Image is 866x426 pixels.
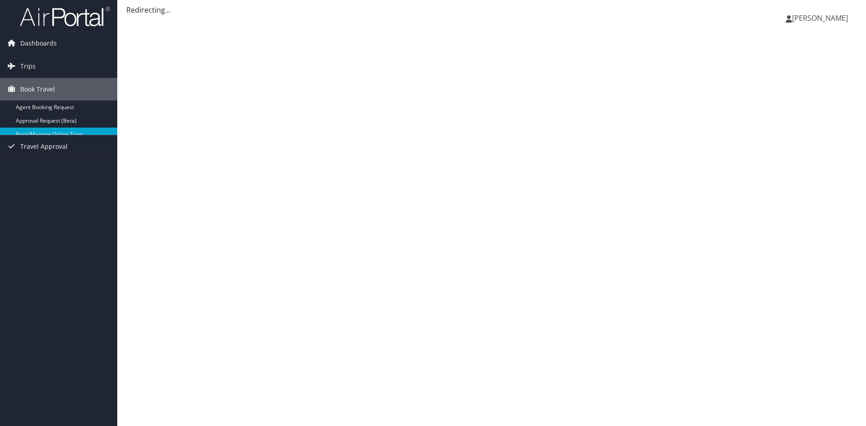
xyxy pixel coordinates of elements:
[20,32,57,55] span: Dashboards
[20,55,36,78] span: Trips
[20,135,68,158] span: Travel Approval
[20,78,55,101] span: Book Travel
[792,13,848,23] span: [PERSON_NAME]
[126,5,857,15] div: Redirecting...
[786,5,857,32] a: [PERSON_NAME]
[20,6,110,27] img: airportal-logo.png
